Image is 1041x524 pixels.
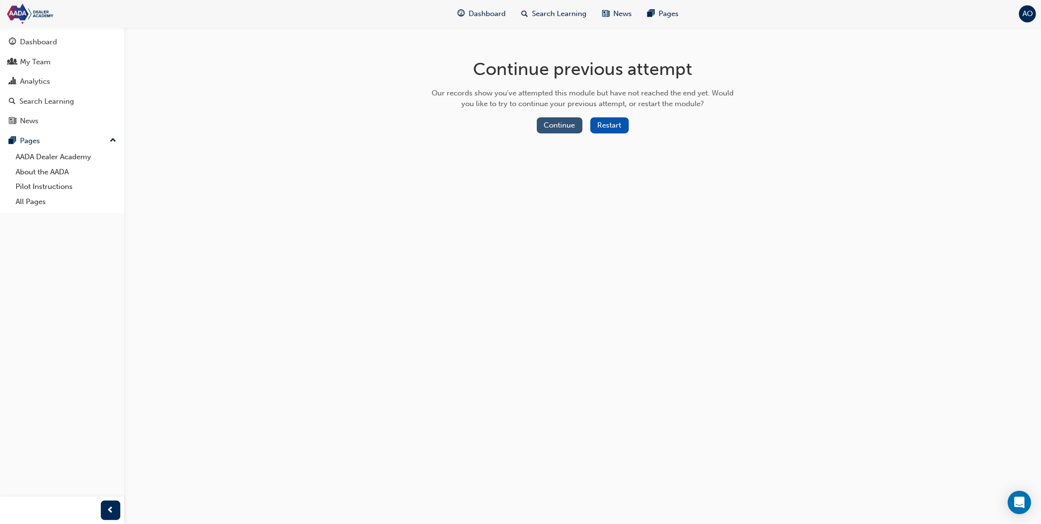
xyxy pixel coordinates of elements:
[428,88,737,110] div: Our records show you've attempted this module but have not reached the end yet. Would you like to...
[469,8,506,19] span: Dashboard
[613,8,632,19] span: News
[9,97,16,106] span: search-icon
[9,77,16,86] span: chart-icon
[19,96,74,107] div: Search Learning
[659,8,679,19] span: Pages
[590,117,629,133] button: Restart
[602,8,609,20] span: news-icon
[12,179,120,194] a: Pilot Instructions
[12,165,120,180] a: About the AADA
[594,4,640,24] a: news-iconNews
[5,3,117,25] img: Trak
[457,8,465,20] span: guage-icon
[4,31,120,132] button: DashboardMy TeamAnalyticsSearch LearningNews
[4,132,120,150] button: Pages
[513,4,594,24] a: search-iconSearch Learning
[537,117,583,133] button: Continue
[4,53,120,71] a: My Team
[647,8,655,20] span: pages-icon
[4,93,120,111] a: Search Learning
[1019,5,1036,22] button: AO
[20,37,57,48] div: Dashboard
[110,134,116,147] span: up-icon
[640,4,686,24] a: pages-iconPages
[20,76,50,87] div: Analytics
[9,38,16,47] span: guage-icon
[532,8,587,19] span: Search Learning
[4,112,120,130] a: News
[4,33,120,51] a: Dashboard
[9,58,16,67] span: people-icon
[20,56,51,68] div: My Team
[1008,491,1031,514] div: Open Intercom Messenger
[107,505,114,517] span: prev-icon
[12,150,120,165] a: AADA Dealer Academy
[20,115,38,127] div: News
[4,73,120,91] a: Analytics
[428,58,737,80] h1: Continue previous attempt
[1022,8,1033,19] span: AO
[521,8,528,20] span: search-icon
[9,137,16,146] span: pages-icon
[450,4,513,24] a: guage-iconDashboard
[9,117,16,126] span: news-icon
[12,194,120,209] a: All Pages
[20,135,40,147] div: Pages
